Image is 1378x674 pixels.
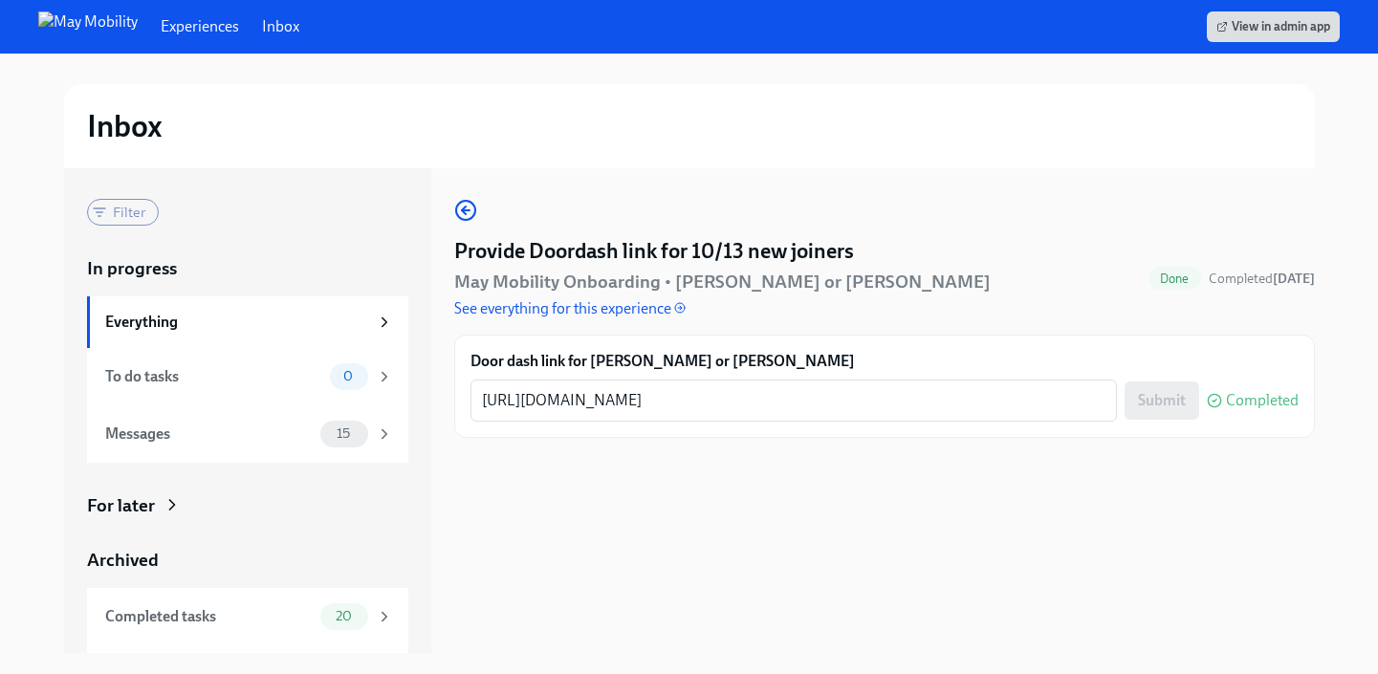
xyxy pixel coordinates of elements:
[105,366,322,387] div: To do tasks
[454,270,991,294] h5: May Mobility Onboarding • [PERSON_NAME] or [PERSON_NAME]
[1209,271,1315,287] span: Completed
[87,256,408,281] a: In progress
[1273,271,1315,287] strong: [DATE]
[38,11,138,42] img: May Mobility
[482,389,1105,412] textarea: [URL][DOMAIN_NAME]
[87,548,408,573] a: Archived
[1148,272,1201,286] span: Done
[105,312,368,333] div: Everything
[1207,11,1340,42] a: View in admin app
[87,493,155,518] div: For later
[87,348,408,405] a: To do tasks0
[87,405,408,463] a: Messages15
[454,298,686,319] a: See everything for this experience
[1209,270,1315,288] span: October 6th, 2025 16:37
[324,609,363,623] span: 20
[332,369,364,383] span: 0
[105,424,313,445] div: Messages
[262,16,299,37] a: Inbox
[325,426,361,441] span: 15
[87,588,408,645] a: Completed tasks20
[454,237,854,266] h4: Provide Doordash link for 10/13 new joiners
[470,351,1299,372] label: Door dash link for [PERSON_NAME] or [PERSON_NAME]
[161,16,239,37] a: Experiences
[1216,17,1330,36] span: View in admin app
[87,296,408,348] a: Everything
[105,606,313,627] div: Completed tasks
[1226,393,1299,408] span: Completed
[87,107,163,145] h2: Inbox
[87,493,408,518] a: For later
